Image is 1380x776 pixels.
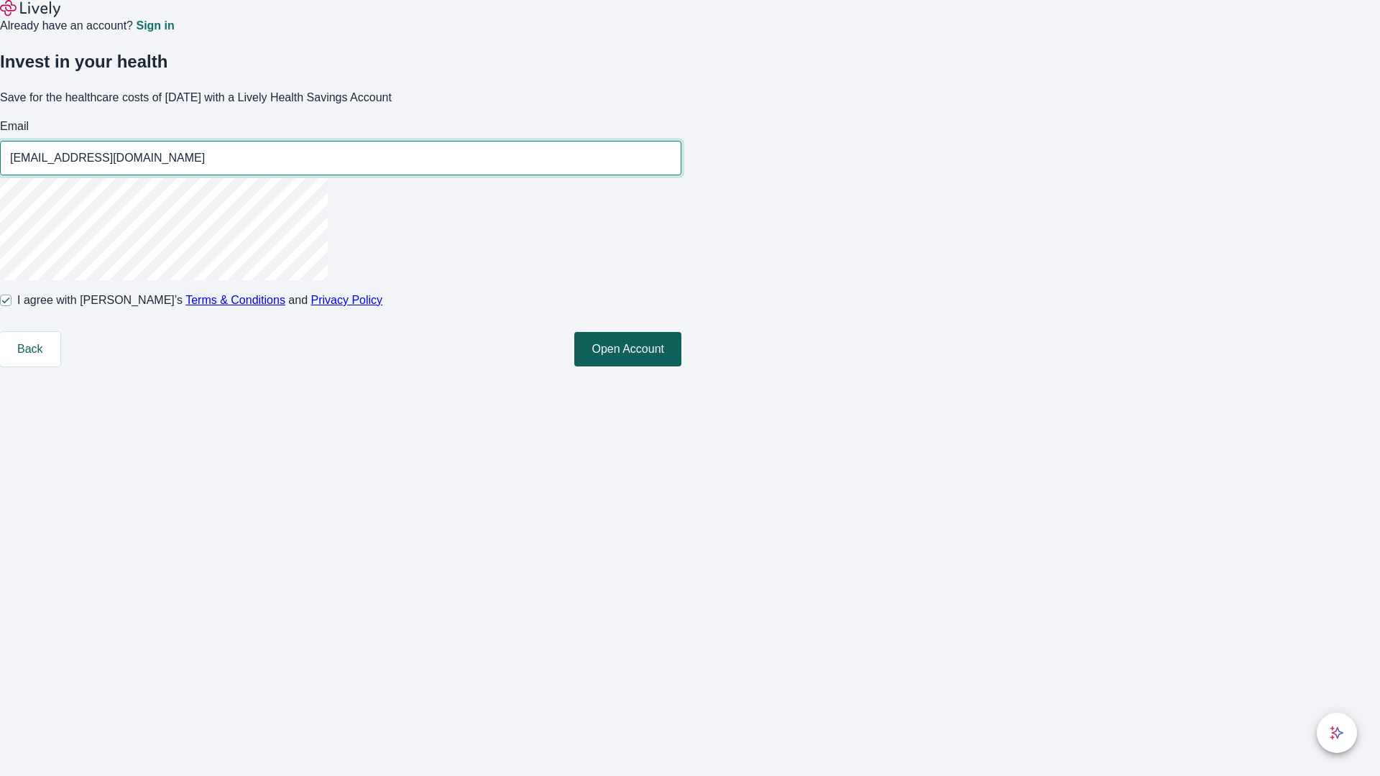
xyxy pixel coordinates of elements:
[311,294,383,306] a: Privacy Policy
[136,20,174,32] a: Sign in
[1330,726,1344,740] svg: Lively AI Assistant
[574,332,681,366] button: Open Account
[185,294,285,306] a: Terms & Conditions
[1317,713,1357,753] button: chat
[17,292,382,309] span: I agree with [PERSON_NAME]’s and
